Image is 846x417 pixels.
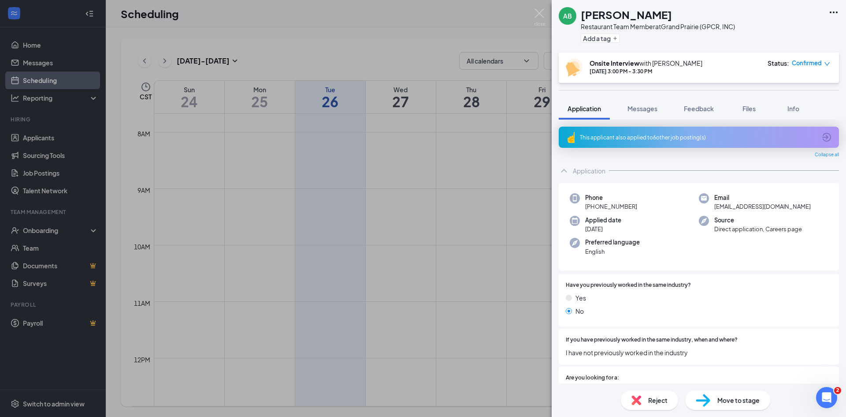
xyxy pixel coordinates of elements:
span: Source [714,216,802,225]
span: Collapse all [815,151,839,158]
iframe: Intercom live chat [816,387,837,408]
span: [DATE] [585,225,621,233]
button: PlusAdd a tag [581,34,620,43]
span: Reject [648,395,668,405]
svg: ArrowCircle [821,132,832,143]
span: Files [742,105,756,113]
div: Restaurant Team Member at Grand Prairie (GPCR, INC) [581,22,735,31]
span: If you have previously worked in the same industry, when and where? [566,336,738,344]
span: down [824,61,830,67]
span: 2 [834,387,841,394]
span: English [585,247,640,256]
span: Info [787,105,799,113]
span: Messages [627,105,657,113]
span: [PHONE_NUMBER] [585,202,637,211]
svg: Ellipses [828,7,839,18]
span: Have you previously worked in the same industry? [566,281,691,289]
span: Feedback [684,105,714,113]
span: Direct application, Careers page [714,225,802,233]
span: Application [568,105,601,113]
span: Move to stage [717,395,760,405]
div: with [PERSON_NAME] [590,59,702,68]
svg: Plus [612,36,618,41]
div: This applicant also applied to 6 other job posting(s) [580,134,816,141]
div: AB [563,11,572,20]
span: I have not previously worked in the industry [566,348,832,357]
span: Applied date [585,216,621,225]
h1: [PERSON_NAME] [581,7,672,22]
div: Application [573,166,605,175]
span: [EMAIL_ADDRESS][DOMAIN_NAME] [714,202,811,211]
span: No [575,306,584,316]
span: Preferred language [585,238,640,247]
span: Phone [585,193,637,202]
span: Email [714,193,811,202]
span: Yes [575,293,586,303]
div: Status : [768,59,789,68]
span: Are you looking for a: [566,374,619,382]
span: Confirmed [792,59,822,68]
div: [DATE] 3:00 PM - 3:30 PM [590,68,702,75]
svg: ChevronUp [559,165,569,176]
b: Onsite Interview [590,59,639,67]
